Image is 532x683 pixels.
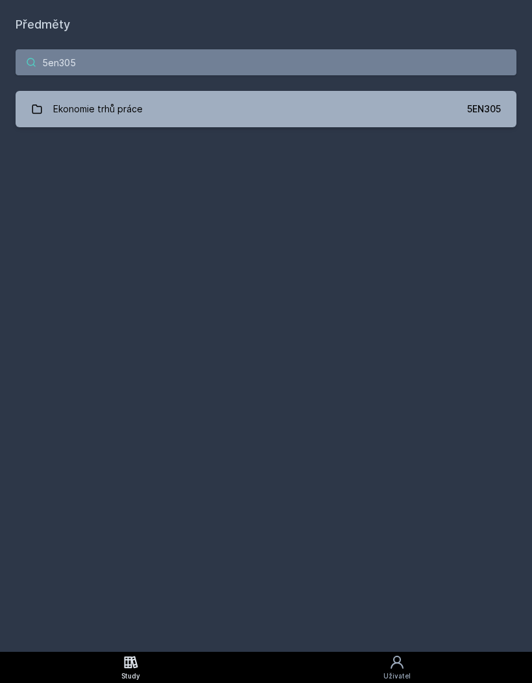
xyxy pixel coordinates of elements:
[16,91,516,127] a: Ekonomie trhů práce 5EN305
[16,16,516,34] h1: Předměty
[383,671,411,681] div: Uživatel
[467,103,501,116] div: 5EN305
[53,96,143,122] div: Ekonomie trhů práce
[121,671,140,681] div: Study
[16,49,516,75] input: Název nebo ident předmětu…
